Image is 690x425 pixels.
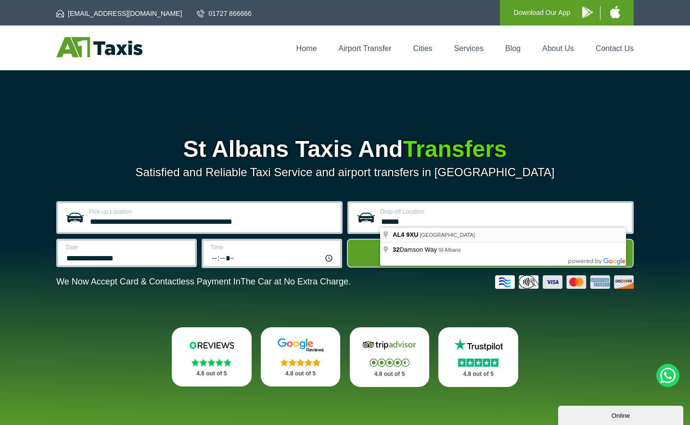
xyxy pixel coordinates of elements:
[183,338,241,352] img: Reviews.io
[211,245,334,250] label: Time
[393,231,418,238] span: AL4 9XU
[438,247,460,253] span: St Albans
[65,245,189,250] label: Date
[56,166,634,179] p: Satisfied and Reliable Taxi Service and airport transfers in [GEOGRAPHIC_DATA]
[596,44,634,52] a: Contact Us
[271,368,330,380] p: 4.8 out of 5
[449,338,507,352] img: Trustpilot
[393,246,438,253] span: Damson Way
[182,368,241,380] p: 4.8 out of 5
[403,136,507,162] span: Transfers
[582,6,593,18] img: A1 Taxis Android App
[458,359,498,367] img: Stars
[281,359,320,366] img: Stars
[350,327,430,387] a: Tripadvisor Stars 4.8 out of 5
[380,209,626,215] label: Drop-off Location
[449,368,508,380] p: 4.8 out of 5
[197,9,252,18] a: 01727 866666
[542,44,574,52] a: About Us
[296,44,317,52] a: Home
[56,9,182,18] a: [EMAIL_ADDRESS][DOMAIN_NAME]
[360,368,419,380] p: 4.8 out of 5
[454,44,484,52] a: Services
[495,275,634,289] img: Credit And Debit Cards
[347,239,634,268] button: Get Quote
[420,232,475,238] span: [GEOGRAPHIC_DATA]
[360,338,418,352] img: Tripadvisor
[438,327,518,387] a: Trustpilot Stars 4.8 out of 5
[261,327,341,386] a: Google Stars 4.8 out of 5
[393,246,399,253] span: 32
[558,404,685,425] iframe: chat widget
[505,44,521,52] a: Blog
[89,209,335,215] label: Pick-up Location
[56,277,351,287] p: We Now Accept Card & Contactless Payment In
[192,359,231,366] img: Stars
[172,327,252,386] a: Reviews.io Stars 4.8 out of 5
[56,37,142,57] img: A1 Taxis St Albans LTD
[272,338,330,352] img: Google
[56,138,634,161] h1: St Albans Taxis And
[241,277,351,286] span: The Car at No Extra Charge.
[338,44,391,52] a: Airport Transfer
[370,359,409,367] img: Stars
[413,44,433,52] a: Cities
[513,7,570,19] p: Download Our App
[610,6,620,18] img: A1 Taxis iPhone App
